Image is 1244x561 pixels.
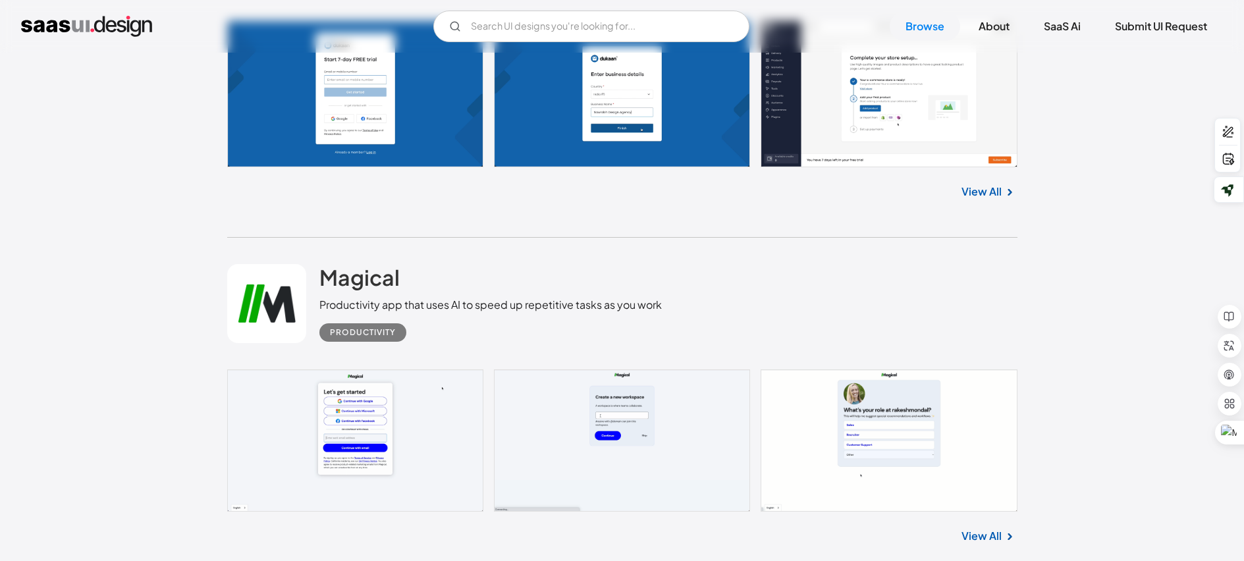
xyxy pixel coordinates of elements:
a: Magical [319,264,400,297]
a: SaaS Ai [1028,12,1096,41]
form: Email Form [433,11,749,42]
a: Browse [890,12,960,41]
h2: Magical [319,264,400,290]
a: Submit UI Request [1099,12,1223,41]
a: About [963,12,1025,41]
a: home [21,16,152,37]
div: Productivity [330,325,396,340]
a: View All [961,528,1002,544]
a: View All [961,184,1002,200]
div: Productivity app that uses AI to speed up repetitive tasks as you work [319,297,662,313]
input: Search UI designs you're looking for... [433,11,749,42]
